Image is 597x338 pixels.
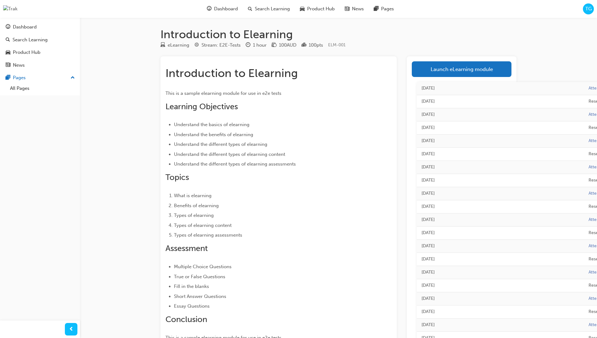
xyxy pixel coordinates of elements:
[13,49,40,56] div: Product Hub
[422,203,579,210] div: Thu Aug 14 2025 09:32:20 GMT+0000 (Coordinated Universal Time)
[422,229,579,237] div: Thu Aug 14 2025 09:19:17 GMT+0000 (Coordinated Universal Time)
[214,5,238,13] span: Dashboard
[272,43,276,48] span: money-icon
[174,274,225,279] span: True or False Questions
[3,21,77,33] a: Dashboard
[3,5,18,13] img: Trak
[174,161,296,167] span: Understand the different types of elearning assessments
[6,37,10,43] span: search-icon
[246,41,267,49] div: Duration
[422,269,579,276] div: Thu Aug 14 2025 06:05:01 GMT+0000 (Coordinated Universal Time)
[165,66,298,80] span: Introduction to Elearning
[243,3,295,15] a: search-iconSearch Learning
[422,124,579,131] div: Tue Aug 26 2025 03:45:48 GMT+0000 (Coordinated Universal Time)
[6,24,10,30] span: guage-icon
[328,42,346,48] span: Learning resource code
[174,223,232,228] span: Types of elearning content
[422,151,579,158] div: Mon Aug 25 2025 06:43:39 GMT+0000 (Coordinated Universal Time)
[422,164,579,171] div: Mon Aug 25 2025 06:30:32 GMT+0000 (Coordinated Universal Time)
[381,5,394,13] span: Pages
[8,84,77,93] a: All Pages
[309,42,323,49] div: 100 pts
[295,3,340,15] a: car-iconProduct Hub
[246,43,250,48] span: clock-icon
[422,321,579,329] div: Wed Aug 13 2025 09:27:51 GMT+0000 (Coordinated Universal Time)
[165,172,189,182] span: Topics
[174,213,214,218] span: Types of elearning
[422,216,579,223] div: Thu Aug 14 2025 09:19:22 GMT+0000 (Coordinated Universal Time)
[412,61,511,77] a: Launch eLearning module
[174,203,219,208] span: Benefits of elearning
[174,232,242,238] span: Types of elearning assessments
[174,303,210,309] span: Essay Questions
[165,90,281,96] span: This is a sample elearning module for use in e2e tests
[174,132,253,137] span: Understand the benefits of elearning
[202,3,243,15] a: guage-iconDashboard
[160,43,165,48] span: learningResourceType_ELEARNING-icon
[585,5,592,13] span: TG
[3,72,77,84] button: Pages
[300,5,305,13] span: car-icon
[255,5,290,13] span: Search Learning
[6,63,10,68] span: news-icon
[422,256,579,263] div: Thu Aug 14 2025 06:19:28 GMT+0000 (Coordinated Universal Time)
[422,282,579,289] div: Thu Aug 14 2025 06:04:56 GMT+0000 (Coordinated Universal Time)
[202,42,241,49] div: Stream: E2E-Tests
[6,75,10,81] span: pages-icon
[422,177,579,184] div: Mon Aug 25 2025 06:30:25 GMT+0000 (Coordinated Universal Time)
[422,295,579,302] div: Wed Aug 13 2025 09:42:26 GMT+0000 (Coordinated Universal Time)
[194,41,241,49] div: Stream
[3,59,77,71] a: News
[422,308,579,315] div: Wed Aug 13 2025 09:42:20 GMT+0000 (Coordinated Universal Time)
[3,47,77,58] a: Product Hub
[13,62,25,69] div: News
[248,5,252,13] span: search-icon
[422,243,579,250] div: Thu Aug 14 2025 06:19:33 GMT+0000 (Coordinated Universal Time)
[253,42,267,49] div: 1 hour
[301,43,306,48] span: podium-icon
[165,102,238,111] span: Learning Objectives
[13,23,37,31] div: Dashboard
[340,3,369,15] a: news-iconNews
[174,122,249,127] span: Understand the basics of elearning
[165,315,207,324] span: Conclusion
[6,50,10,55] span: car-icon
[279,42,296,49] div: 100AUD
[374,5,379,13] span: pages-icon
[160,41,189,49] div: Type
[307,5,335,13] span: Product Hub
[69,325,74,333] span: prev-icon
[3,34,77,46] a: Search Learning
[194,43,199,48] span: target-icon
[174,141,267,147] span: Understand the different types of elearning
[369,3,399,15] a: pages-iconPages
[160,28,516,41] h1: Introduction to Elearning
[422,190,579,197] div: Thu Aug 14 2025 09:32:26 GMT+0000 (Coordinated Universal Time)
[422,137,579,145] div: Mon Aug 25 2025 06:43:46 GMT+0000 (Coordinated Universal Time)
[345,5,349,13] span: news-icon
[168,42,189,49] div: eLearning
[301,41,323,49] div: Points
[272,41,296,49] div: Price
[422,85,579,92] div: Tue Aug 26 2025 08:11:44 GMT+0000 (Coordinated Universal Time)
[13,74,26,81] div: Pages
[174,151,285,157] span: Understand the different types of elearning content
[165,243,208,253] span: Assessment
[422,98,579,105] div: Tue Aug 26 2025 08:11:39 GMT+0000 (Coordinated Universal Time)
[3,20,77,72] button: DashboardSearch LearningProduct HubNews
[174,284,209,289] span: Fill in the blanks
[71,74,75,82] span: up-icon
[352,5,364,13] span: News
[13,36,48,44] div: Search Learning
[422,111,579,118] div: Tue Aug 26 2025 03:45:54 GMT+0000 (Coordinated Universal Time)
[207,5,212,13] span: guage-icon
[174,294,226,299] span: Short Answer Questions
[583,3,594,14] button: TG
[174,193,212,198] span: What is elearning
[174,264,232,269] span: Multiple Choice Questions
